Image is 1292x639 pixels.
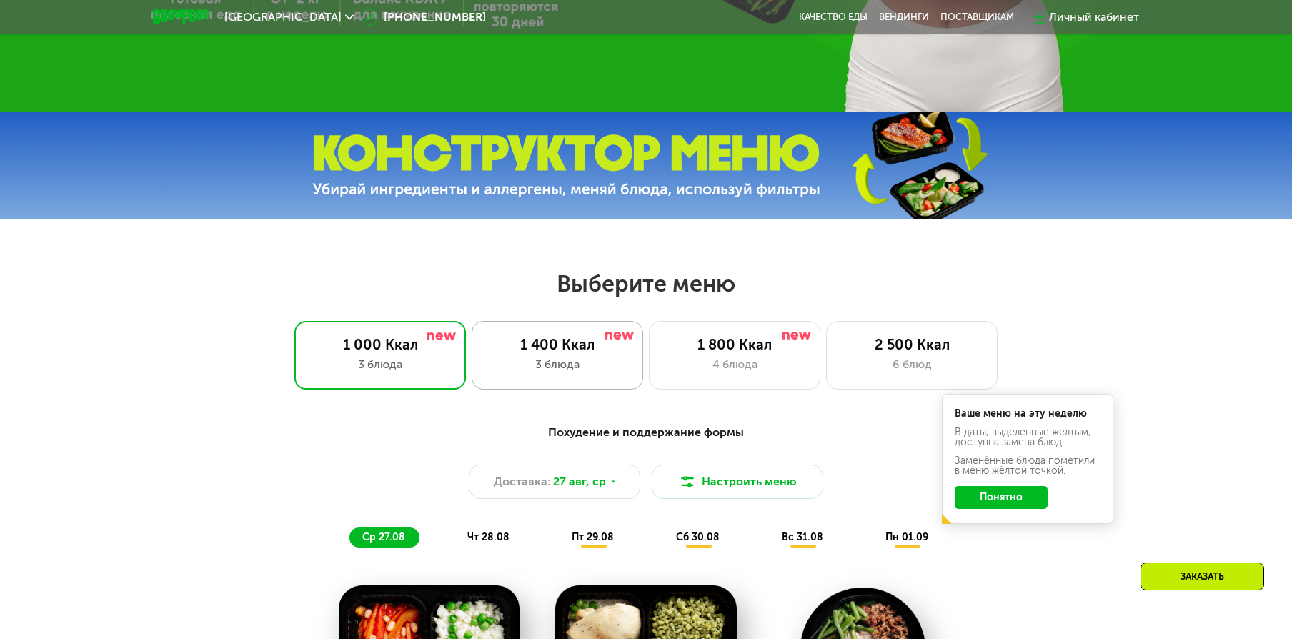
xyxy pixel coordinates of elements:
[223,424,1069,442] div: Похудение и поддержание формы
[494,473,550,490] span: Доставка:
[309,356,451,373] div: 3 блюда
[782,531,823,543] span: вс 31.08
[362,531,405,543] span: ср 27.08
[46,269,1246,298] h2: Выберите меню
[664,336,805,353] div: 1 800 Ккал
[879,11,929,23] a: Вендинги
[955,486,1048,509] button: Понятно
[309,336,451,353] div: 1 000 Ккал
[487,336,628,353] div: 1 400 Ккал
[955,456,1100,476] div: Заменённые блюда пометили в меню жёлтой точкой.
[553,473,606,490] span: 27 авг, ср
[664,356,805,373] div: 4 блюда
[224,11,342,23] span: [GEOGRAPHIC_DATA]
[572,531,614,543] span: пт 29.08
[676,531,720,543] span: сб 30.08
[955,409,1100,419] div: Ваше меню на эту неделю
[467,531,510,543] span: чт 28.08
[1049,9,1139,26] div: Личный кабинет
[955,427,1100,447] div: В даты, выделенные желтым, доступна замена блюд.
[799,11,868,23] a: Качество еды
[652,465,823,499] button: Настроить меню
[841,336,983,353] div: 2 500 Ккал
[1141,563,1264,590] div: Заказать
[361,9,486,26] a: [PHONE_NUMBER]
[841,356,983,373] div: 6 блюд
[940,11,1014,23] div: поставщикам
[885,531,928,543] span: пн 01.09
[487,356,628,373] div: 3 блюда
